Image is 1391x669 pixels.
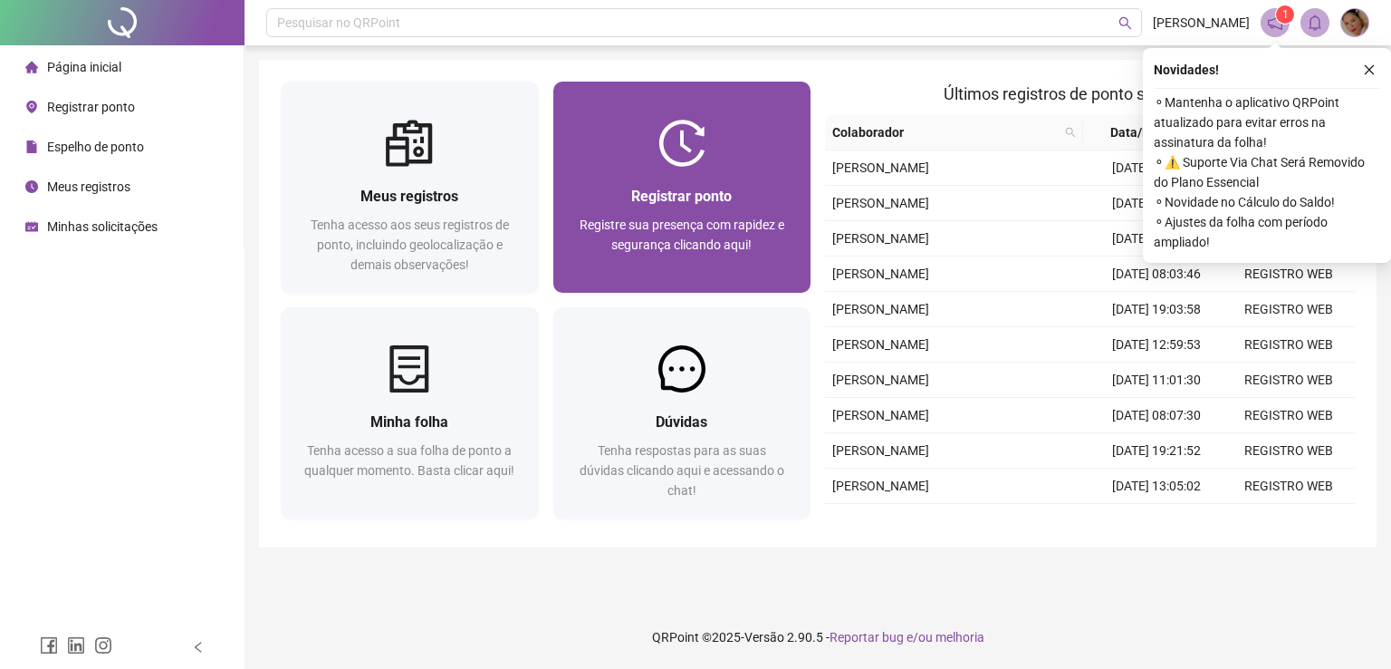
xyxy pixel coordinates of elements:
[1154,152,1380,192] span: ⚬ ⚠️ Suporte Via Chat Será Removido do Plano Essencial
[1223,433,1355,469] td: REGISTRO WEB
[245,606,1391,669] footer: QRPoint © 2025 - 2.90.5 -
[1065,127,1076,138] span: search
[553,307,811,519] a: DúvidasTenha respostas para as suas dúvidas clicando aqui e acessando o chat!
[304,443,514,478] span: Tenha acesso a sua folha de ponto a qualquer momento. Basta clicar aqui!
[1363,63,1376,76] span: close
[1223,363,1355,398] td: REGISTRO WEB
[67,636,85,654] span: linkedin
[1090,363,1223,398] td: [DATE] 11:01:30
[832,479,929,493] span: [PERSON_NAME]
[1223,327,1355,363] td: REGISTRO WEB
[281,307,539,519] a: Minha folhaTenha acesso a sua folha de ponto a qualquer momento. Basta clicar aqui!
[47,100,135,114] span: Registrar ponto
[832,373,929,387] span: [PERSON_NAME]
[47,60,121,74] span: Página inicial
[1090,221,1223,257] td: [DATE] 11:03:09
[1223,257,1355,292] td: REGISTRO WEB
[830,630,984,645] span: Reportar bug e/ou melhoria
[1154,60,1219,80] span: Novidades !
[1223,398,1355,433] td: REGISTRO WEB
[832,337,929,352] span: [PERSON_NAME]
[832,231,929,246] span: [PERSON_NAME]
[1223,469,1355,504] td: REGISTRO WEB
[25,141,38,153] span: file
[1090,504,1223,539] td: [DATE] 11:00:00
[656,413,707,431] span: Dúvidas
[1223,292,1355,327] td: REGISTRO WEB
[1282,8,1289,21] span: 1
[744,630,784,645] span: Versão
[1276,5,1294,24] sup: 1
[832,408,929,422] span: [PERSON_NAME]
[832,267,929,281] span: [PERSON_NAME]
[1154,92,1380,152] span: ⚬ Mantenha o aplicativo QRPoint atualizado para evitar erros na assinatura da folha!
[1154,192,1380,212] span: ⚬ Novidade no Cálculo do Saldo!
[1083,115,1212,150] th: Data/Hora
[1090,398,1223,433] td: [DATE] 08:07:30
[1341,9,1368,36] img: 90499
[47,219,158,234] span: Minhas solicitações
[832,122,1058,142] span: Colaborador
[1090,327,1223,363] td: [DATE] 12:59:53
[94,636,112,654] span: instagram
[40,636,58,654] span: facebook
[1090,150,1223,186] td: [DATE] 19:03:37
[1061,119,1079,146] span: search
[192,641,205,654] span: left
[832,160,929,175] span: [PERSON_NAME]
[832,302,929,316] span: [PERSON_NAME]
[1090,186,1223,221] td: [DATE] 12:58:12
[1090,433,1223,469] td: [DATE] 19:21:52
[25,180,38,193] span: clock-circle
[25,220,38,233] span: schedule
[281,82,539,293] a: Meus registrosTenha acesso aos seus registros de ponto, incluindo geolocalização e demais observa...
[1090,292,1223,327] td: [DATE] 19:03:58
[832,196,929,210] span: [PERSON_NAME]
[1153,13,1250,33] span: [PERSON_NAME]
[370,413,448,431] span: Minha folha
[832,443,929,458] span: [PERSON_NAME]
[944,84,1236,103] span: Últimos registros de ponto sincronizados
[1267,15,1283,31] span: notification
[47,140,144,154] span: Espelho de ponto
[1223,504,1355,539] td: REGISTRO MANUAL
[25,61,38,73] span: home
[1118,16,1132,30] span: search
[553,82,811,293] a: Registrar pontoRegistre sua presença com rapidez e segurança clicando aqui!
[580,443,784,498] span: Tenha respostas para as suas dúvidas clicando aqui e acessando o chat!
[1154,212,1380,252] span: ⚬ Ajustes da folha com período ampliado!
[1090,469,1223,504] td: [DATE] 13:05:02
[1090,122,1190,142] span: Data/Hora
[580,218,784,252] span: Registre sua presença com rapidez e segurança clicando aqui!
[25,101,38,113] span: environment
[1307,15,1323,31] span: bell
[1090,257,1223,292] td: [DATE] 08:03:46
[631,188,732,205] span: Registrar ponto
[311,218,509,272] span: Tenha acesso aos seus registros de ponto, incluindo geolocalização e demais observações!
[47,179,130,194] span: Meus registros
[360,188,458,205] span: Meus registros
